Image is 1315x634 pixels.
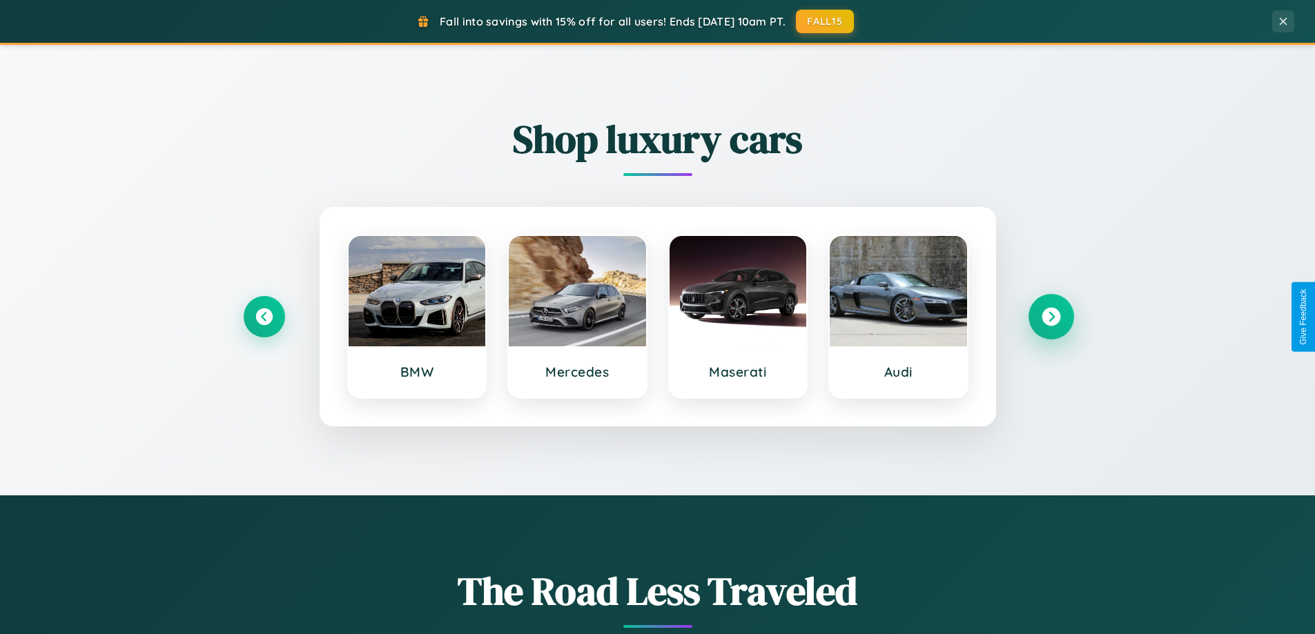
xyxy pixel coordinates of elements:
button: FALL15 [796,10,854,33]
h3: Maserati [683,364,793,380]
h2: Shop luxury cars [244,112,1072,166]
h3: Audi [844,364,953,380]
div: Give Feedback [1298,289,1308,345]
h3: BMW [362,364,472,380]
span: Fall into savings with 15% off for all users! Ends [DATE] 10am PT. [440,14,786,28]
h3: Mercedes [523,364,632,380]
h1: The Road Less Traveled [244,564,1072,617]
